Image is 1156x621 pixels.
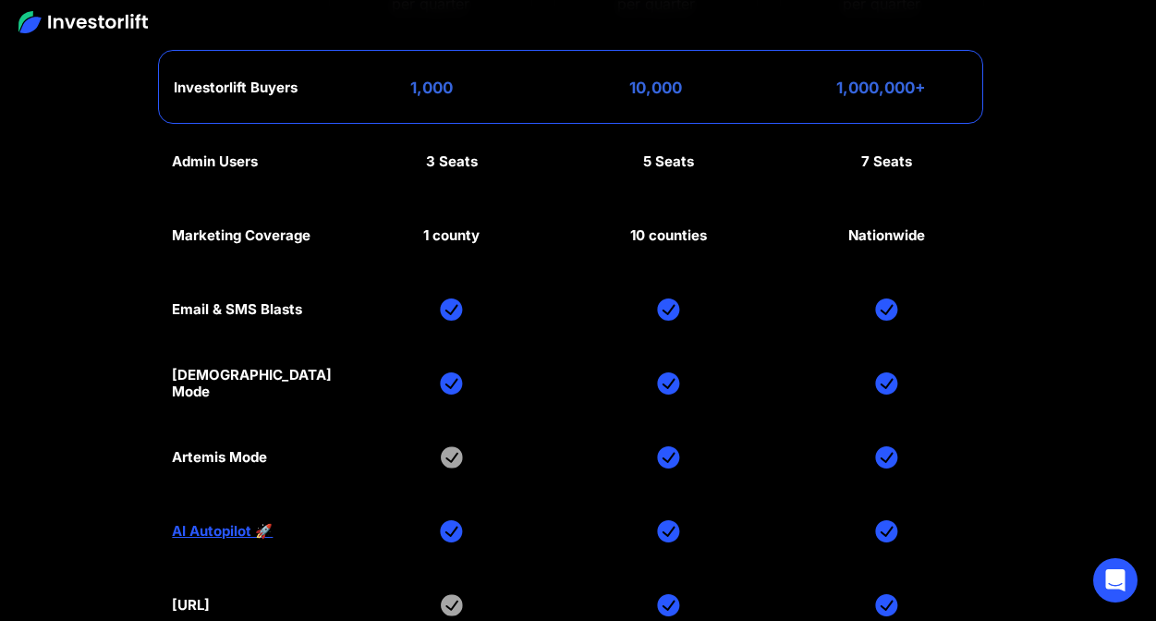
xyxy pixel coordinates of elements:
[172,227,310,244] div: Marketing Coverage
[172,597,210,614] div: [URL]
[1093,558,1138,603] div: Open Intercom Messenger
[410,79,453,97] div: 1,000
[174,79,298,96] div: Investorlift Buyers
[861,153,912,170] div: 7 Seats
[172,367,332,400] div: [DEMOGRAPHIC_DATA] Mode
[848,227,925,244] div: Nationwide
[426,153,478,170] div: 3 Seats
[172,449,267,466] div: Artemis Mode
[643,153,694,170] div: 5 Seats
[630,227,707,244] div: 10 counties
[172,523,273,540] a: AI Autopilot 🚀
[423,227,480,244] div: 1 county
[172,301,302,318] div: Email & SMS Blasts
[629,79,682,97] div: 10,000
[172,153,258,170] div: Admin Users
[836,79,926,97] div: 1,000,000+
